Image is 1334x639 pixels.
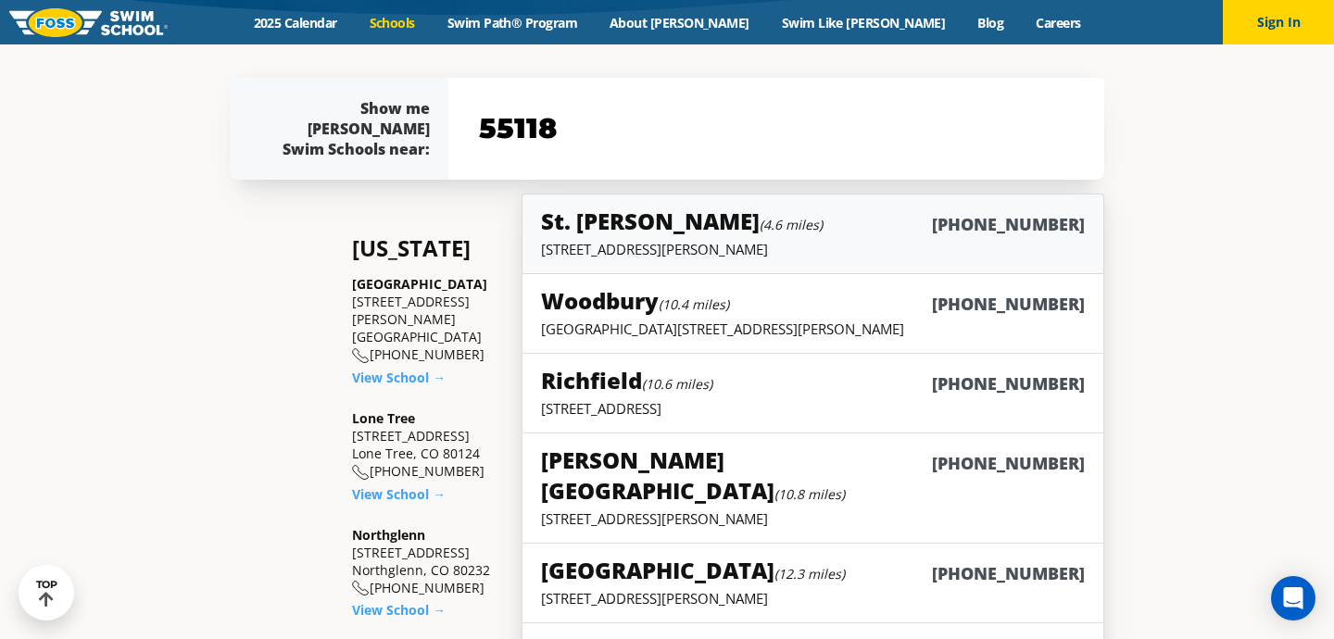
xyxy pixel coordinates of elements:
a: Blog [962,14,1020,31]
p: [GEOGRAPHIC_DATA][STREET_ADDRESS][PERSON_NAME] [541,319,1085,338]
a: Swim Like [PERSON_NAME] [765,14,962,31]
h6: [PHONE_NUMBER] [932,372,1085,395]
a: 2025 Calendar [237,14,353,31]
p: [STREET_ADDRESS][PERSON_NAME] [541,240,1085,258]
h5: [PERSON_NAME][GEOGRAPHIC_DATA] [541,445,932,506]
small: (10.6 miles) [642,375,712,393]
a: About [PERSON_NAME] [594,14,766,31]
small: (10.8 miles) [774,485,845,503]
h6: [PHONE_NUMBER] [932,562,1085,585]
a: [GEOGRAPHIC_DATA](12.3 miles)[PHONE_NUMBER][STREET_ADDRESS][PERSON_NAME] [522,543,1104,623]
h5: Woodbury [541,285,729,316]
a: Schools [353,14,431,31]
h5: St. [PERSON_NAME] [541,206,823,236]
h5: [GEOGRAPHIC_DATA] [541,555,845,585]
h5: Richfield [541,365,712,395]
small: (10.4 miles) [659,295,729,313]
p: [STREET_ADDRESS] [541,399,1085,418]
p: [STREET_ADDRESS][PERSON_NAME] [541,589,1085,608]
h6: [PHONE_NUMBER] [932,293,1085,316]
a: [PERSON_NAME][GEOGRAPHIC_DATA](10.8 miles)[PHONE_NUMBER][STREET_ADDRESS][PERSON_NAME] [522,432,1104,544]
h6: [PHONE_NUMBER] [932,452,1085,506]
div: Open Intercom Messenger [1271,576,1315,620]
small: (12.3 miles) [774,565,845,583]
a: Swim Path® Program [431,14,593,31]
small: (4.6 miles) [760,216,823,233]
a: Woodbury(10.4 miles)[PHONE_NUMBER][GEOGRAPHIC_DATA][STREET_ADDRESS][PERSON_NAME] [522,273,1104,354]
a: Careers [1020,14,1097,31]
input: YOUR ZIP CODE [474,102,1078,156]
a: Richfield(10.6 miles)[PHONE_NUMBER][STREET_ADDRESS] [522,353,1104,433]
p: [STREET_ADDRESS][PERSON_NAME] [541,509,1085,528]
div: Show me [PERSON_NAME] Swim Schools near: [267,98,430,159]
img: FOSS Swim School Logo [9,8,168,37]
h6: [PHONE_NUMBER] [932,213,1085,236]
div: TOP [36,579,57,608]
a: St. [PERSON_NAME](4.6 miles)[PHONE_NUMBER][STREET_ADDRESS][PERSON_NAME] [522,194,1104,274]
